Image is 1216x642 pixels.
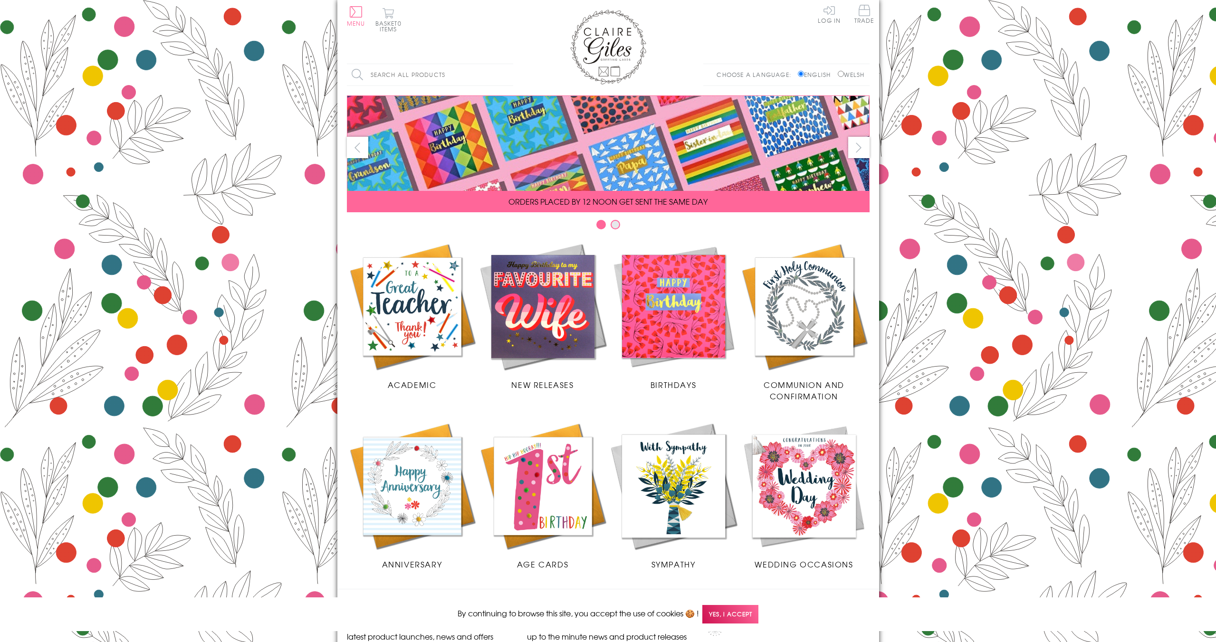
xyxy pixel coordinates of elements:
a: Sympathy [608,421,739,570]
button: Carousel Page 2 [611,220,620,229]
a: Age Cards [478,421,608,570]
input: Welsh [838,71,844,77]
span: Birthdays [651,379,696,390]
a: Log In [818,5,841,23]
span: Academic [388,379,437,390]
span: 0 items [380,19,402,33]
a: Anniversary [347,421,478,570]
button: Basket0 items [375,8,402,32]
a: Accessibility Statement [727,622,845,634]
span: ORDERS PLACED BY 12 NOON GET SENT THE SAME DAY [508,196,708,207]
a: Wedding Occasions [739,421,870,570]
span: Sympathy [651,558,696,570]
a: Birthdays [608,241,739,390]
img: Claire Giles Greetings Cards [570,9,646,85]
a: Communion and Confirmation [739,241,870,402]
span: Wedding Occasions [755,558,853,570]
a: Academic [347,241,478,390]
input: Search all products [347,64,513,85]
a: Trade [854,5,874,25]
span: New Releases [511,379,574,390]
span: Communion and Confirmation [764,379,844,402]
input: Search [504,64,513,85]
p: Choose a language: [717,70,796,79]
input: English [798,71,804,77]
span: Anniversary [382,558,442,570]
span: Trade [854,5,874,23]
span: Yes, I accept [702,605,758,623]
span: Menu [347,19,365,28]
button: prev [347,137,368,158]
span: Age Cards [517,558,568,570]
button: Menu [347,6,365,26]
label: Welsh [838,70,865,79]
button: next [848,137,870,158]
label: English [798,70,835,79]
a: New Releases [478,241,608,390]
button: Carousel Page 1 (Current Slide) [596,220,606,229]
div: Carousel Pagination [347,219,870,234]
